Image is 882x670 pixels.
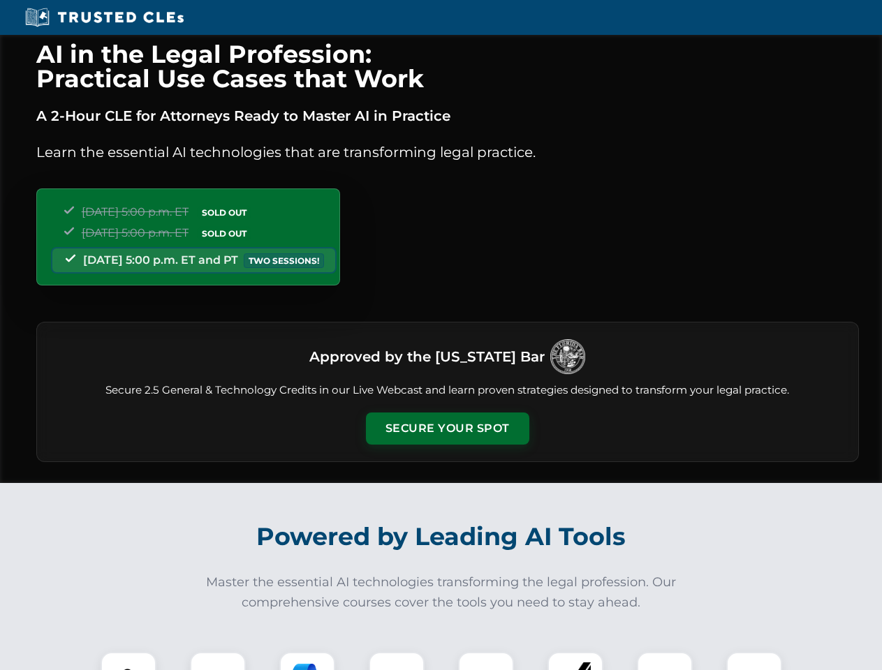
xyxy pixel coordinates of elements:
p: Secure 2.5 General & Technology Credits in our Live Webcast and learn proven strategies designed ... [54,382,841,399]
span: SOLD OUT [197,205,251,220]
img: Logo [550,339,585,374]
h2: Powered by Leading AI Tools [54,512,828,561]
span: SOLD OUT [197,226,251,241]
p: Master the essential AI technologies transforming the legal profession. Our comprehensive courses... [197,572,686,613]
h3: Approved by the [US_STATE] Bar [309,344,545,369]
img: Trusted CLEs [21,7,188,28]
span: [DATE] 5:00 p.m. ET [82,226,189,239]
span: [DATE] 5:00 p.m. ET [82,205,189,218]
h1: AI in the Legal Profession: Practical Use Cases that Work [36,42,859,91]
p: A 2-Hour CLE for Attorneys Ready to Master AI in Practice [36,105,859,127]
p: Learn the essential AI technologies that are transforming legal practice. [36,141,859,163]
button: Secure Your Spot [366,412,529,445]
